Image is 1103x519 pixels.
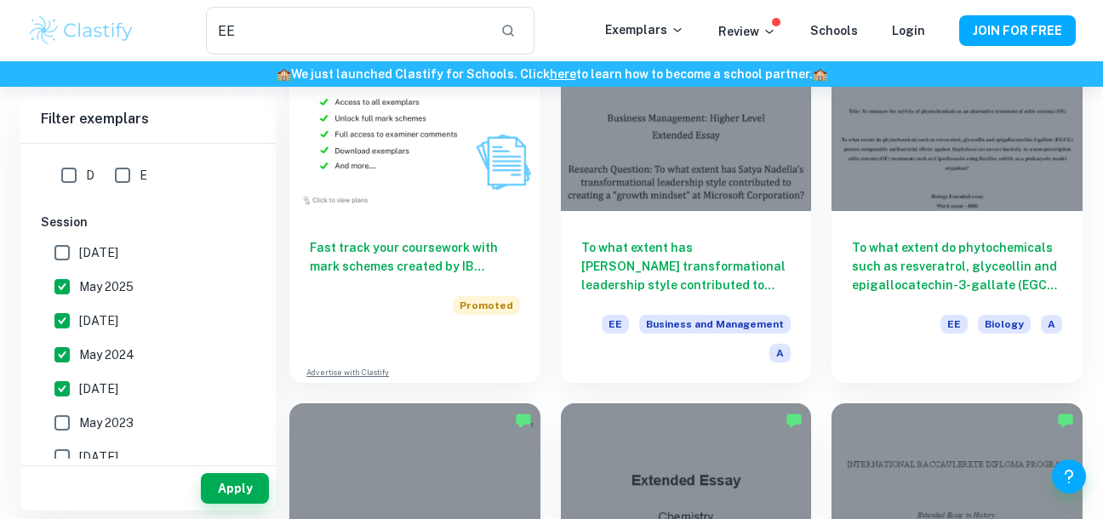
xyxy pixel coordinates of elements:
span: [DATE] [79,243,118,262]
span: A [1041,315,1062,334]
h6: Fast track your coursework with mark schemes created by IB examiners. Upgrade now [310,238,520,276]
span: A [769,344,791,362]
h6: Filter exemplars [20,95,276,143]
span: [DATE] [79,448,118,466]
span: May 2024 [79,345,134,364]
span: E [140,166,147,185]
h6: Session [41,213,255,231]
span: May 2023 [79,413,134,432]
p: Exemplars [605,20,684,39]
img: Thumbnail [289,23,540,211]
span: [DATE] [79,379,118,398]
span: 🏫 [277,67,291,81]
a: Login [892,24,925,37]
a: here [550,67,576,81]
span: May 2025 [79,277,134,296]
span: Business and Management [639,315,791,334]
button: Help and Feedback [1052,459,1086,493]
img: Clastify logo [27,14,135,48]
a: To what extent has [PERSON_NAME] transformational leadership style contributed to creating a "gro... [561,23,812,383]
a: To what extent do phytochemicals such as resveratrol, glyceollin and epigallocatechin-3-gallate (... [832,23,1083,383]
button: Apply [201,473,269,504]
h6: We just launched Clastify for Schools. Click to learn how to become a school partner. [3,65,1100,83]
h6: To what extent has [PERSON_NAME] transformational leadership style contributed to creating a "gro... [581,238,792,294]
a: Schools [810,24,858,37]
img: Marked [786,412,803,429]
a: Advertise with Clastify [306,367,389,379]
span: Biology [978,315,1031,334]
span: EE [940,315,968,334]
img: Marked [1057,412,1074,429]
input: Search for any exemplars... [206,7,487,54]
span: Promoted [453,296,520,315]
button: JOIN FOR FREE [959,15,1076,46]
span: [DATE] [79,311,118,330]
h6: To what extent do phytochemicals such as resveratrol, glyceollin and epigallocatechin-3-gallate (... [852,238,1062,294]
img: Marked [515,412,532,429]
span: 🏫 [813,67,827,81]
p: Review [718,22,776,41]
span: D [86,166,94,185]
span: EE [602,315,629,334]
